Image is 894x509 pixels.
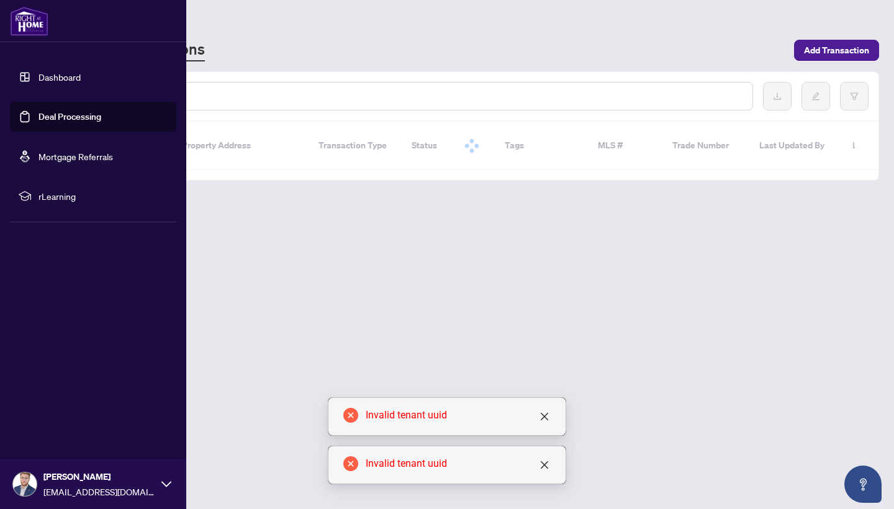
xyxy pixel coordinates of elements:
div: Invalid tenant uuid [366,456,551,471]
a: Dashboard [38,71,81,83]
span: [EMAIL_ADDRESS][DOMAIN_NAME] [43,485,155,498]
button: Open asap [844,466,882,503]
img: Profile Icon [13,472,37,496]
span: close-circle [343,408,358,423]
a: Close [538,458,551,472]
a: Deal Processing [38,111,101,122]
span: close-circle [343,456,358,471]
button: edit [801,82,830,110]
img: logo [10,6,48,36]
span: close [540,460,549,470]
span: close [540,412,549,421]
span: Add Transaction [804,40,869,60]
div: Invalid tenant uuid [366,408,551,423]
button: filter [840,82,869,110]
span: [PERSON_NAME] [43,470,155,484]
button: Add Transaction [794,40,879,61]
a: Close [538,410,551,423]
span: rLearning [38,189,168,203]
a: Mortgage Referrals [38,151,113,162]
button: download [763,82,792,110]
